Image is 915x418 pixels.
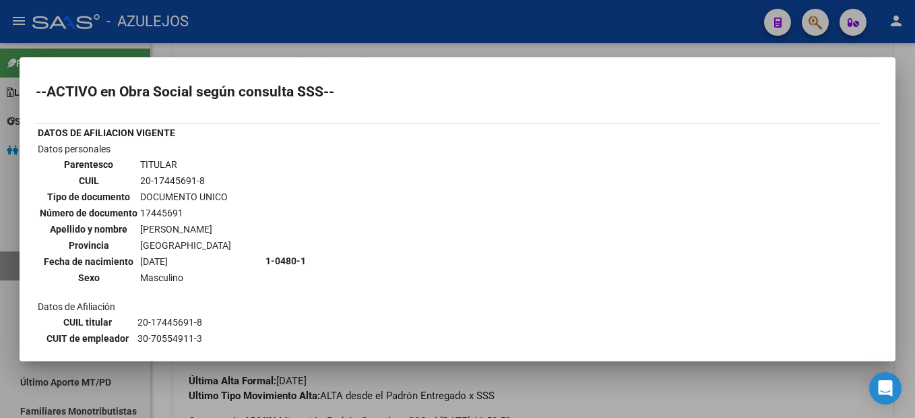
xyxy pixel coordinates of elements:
[39,238,138,253] th: Provincia
[139,206,232,220] td: 17445691
[265,256,306,266] b: 1-0480-1
[139,254,232,269] td: [DATE]
[39,315,135,330] th: CUIL titular
[139,157,232,172] td: TITULAR
[39,157,138,172] th: Parentesco
[39,254,138,269] th: Fecha de nacimiento
[39,206,138,220] th: Número de documento
[869,372,902,405] div: Open Intercom Messenger
[139,270,232,285] td: Masculino
[39,189,138,204] th: Tipo de documento
[139,173,232,188] td: 20-17445691-8
[39,270,138,285] th: Sexo
[139,238,232,253] td: [GEOGRAPHIC_DATA]
[137,331,261,346] td: 30-70554911-3
[137,315,261,330] td: 20-17445691-8
[39,173,138,188] th: CUIL
[139,189,232,204] td: DOCUMENTO UNICO
[39,222,138,237] th: Apellido y nombre
[139,222,232,237] td: [PERSON_NAME]
[38,127,175,138] b: DATOS DE AFILIACION VIGENTE
[37,142,263,380] td: Datos personales Datos de Afiliación
[39,331,135,346] th: CUIT de empleador
[36,85,879,98] h2: --ACTIVO en Obra Social según consulta SSS--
